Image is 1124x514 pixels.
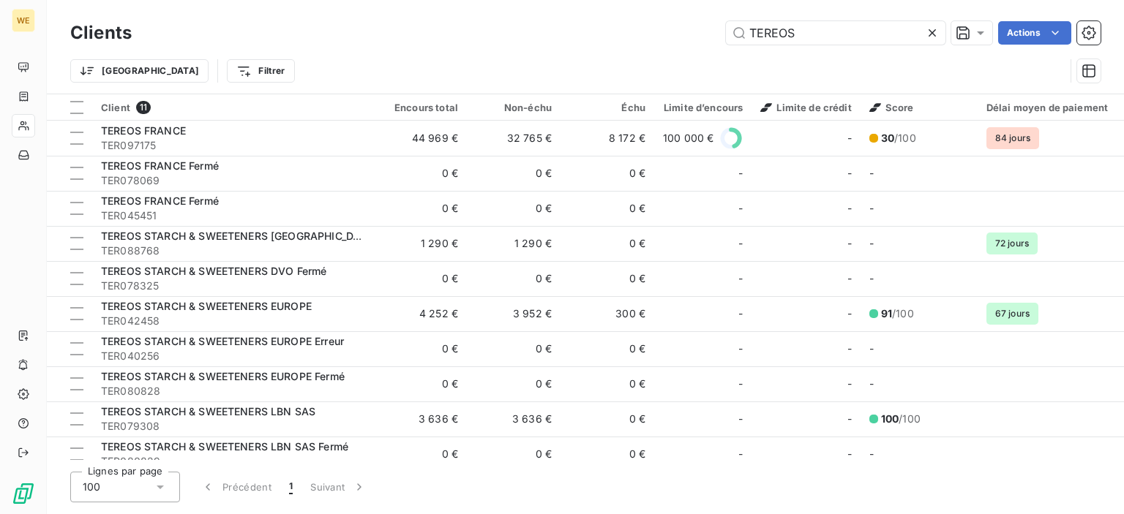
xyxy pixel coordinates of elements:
td: 44 969 € [373,121,467,156]
td: 0 € [467,261,561,296]
span: 67 jours [986,303,1038,325]
td: 8 172 € [561,121,654,156]
span: - [847,201,852,216]
span: TER040256 [101,349,364,363]
span: TER045451 [101,208,364,223]
td: 0 € [373,436,467,472]
span: Client [101,102,130,113]
span: TEREOS STARCH & SWEETENERS EUROPE Fermé [101,370,345,382]
span: TER042458 [101,314,364,328]
span: TER097175 [101,138,364,153]
input: Rechercher [726,21,945,45]
span: 84 jours [986,127,1039,149]
span: TER080829 [101,454,364,469]
td: 0 € [373,191,467,226]
span: 11 [136,101,151,114]
td: 0 € [467,366,561,401]
span: 100 [83,480,100,494]
td: 3 636 € [467,401,561,436]
td: 0 € [373,331,467,366]
div: Échu [569,102,645,113]
span: - [869,342,874,355]
td: 0 € [467,436,561,472]
span: - [847,377,852,391]
div: Encours total [382,102,458,113]
span: - [847,166,852,181]
td: 3 952 € [467,296,561,331]
span: TER078325 [101,279,364,293]
span: TER078069 [101,173,364,188]
div: Limite d’encours [663,102,743,113]
span: - [738,341,743,356]
span: - [869,167,874,179]
span: - [738,201,743,216]
td: 1 290 € [467,226,561,261]
span: TEREOS FRANCE Fermé [101,194,219,207]
td: 0 € [561,156,654,191]
span: TEREOS STARCH & SWEETENERS EUROPE Erreur [101,335,344,347]
span: 100 [881,412,899,425]
iframe: Intercom live chat [1074,464,1109,499]
span: TEREOS STARCH & SWEETENERS [GEOGRAPHIC_DATA] [101,230,377,242]
img: Logo LeanPay [12,482,35,505]
td: 0 € [561,191,654,226]
span: TEREOS STARCH & SWEETENERS EUROPE [101,300,312,312]
span: - [869,202,874,214]
td: 4 252 € [373,296,467,331]
td: 0 € [373,156,467,191]
td: 1 290 € [373,226,467,261]
td: 0 € [467,156,561,191]
span: - [738,447,743,461]
button: 1 [280,472,301,502]
span: 30 [881,132,894,144]
td: 0 € [561,226,654,261]
span: /100 [881,412,921,426]
span: 100 000 € [663,131,713,145]
span: /100 [881,306,914,321]
td: 0 € [467,191,561,226]
span: - [847,131,852,145]
span: TEREOS STARCH & SWEETENERS LBN SAS Fermé [101,440,348,453]
button: Actions [998,21,1071,45]
td: 0 € [373,366,467,401]
span: - [847,447,852,461]
span: - [847,412,852,426]
td: 32 765 € [467,121,561,156]
span: Score [869,102,914,113]
span: - [738,377,743,391]
span: - [738,306,743,321]
span: TEREOS STARCH & SWEETENERS LBN SAS [101,405,315,417]
span: 1 [289,480,293,494]
span: - [869,237,874,249]
span: TER080828 [101,384,364,398]
td: 0 € [561,366,654,401]
td: 0 € [467,331,561,366]
span: - [847,236,852,251]
span: TEREOS FRANCE Fermé [101,159,219,172]
button: [GEOGRAPHIC_DATA] [70,59,209,83]
span: - [738,271,743,286]
span: TEREOS FRANCE [101,124,186,137]
span: - [847,271,852,286]
div: Non-échu [476,102,552,113]
td: 0 € [373,261,467,296]
span: - [869,272,874,284]
td: 300 € [561,296,654,331]
td: 0 € [561,436,654,472]
span: - [869,447,874,460]
span: TER079308 [101,419,364,434]
span: - [738,236,743,251]
span: - [869,377,874,390]
span: - [738,166,743,181]
span: /100 [881,131,916,145]
div: WE [12,9,35,32]
button: Suivant [301,472,375,502]
span: - [847,306,852,321]
td: 3 636 € [373,401,467,436]
span: - [738,412,743,426]
td: 0 € [561,261,654,296]
button: Précédent [192,472,280,502]
span: TER088768 [101,243,364,258]
span: 72 jours [986,233,1038,254]
span: - [847,341,852,356]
